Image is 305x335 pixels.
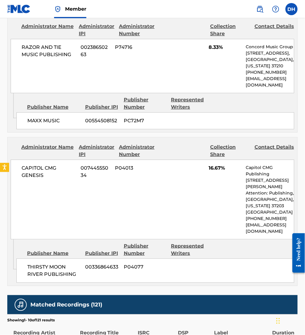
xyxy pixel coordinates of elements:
span: 00336864633 [85,263,119,271]
p: [STREET_ADDRESS], [246,50,294,56]
p: [EMAIL_ADDRESS][DOMAIN_NAME] [246,222,294,235]
p: [STREET_ADDRESS][PERSON_NAME] Attention: Publishing, [246,177,294,196]
span: Member [65,5,86,12]
p: [PHONE_NUMBER] [246,215,294,222]
div: Administrator IPI [79,23,114,37]
span: P74716 [115,44,156,51]
div: Administrator Number [119,144,159,158]
span: P04013 [115,164,156,172]
img: search [256,5,264,13]
p: [GEOGRAPHIC_DATA], [US_STATE] 37203 [246,196,294,209]
span: 16.67% [209,164,241,172]
span: 00238650263 [81,44,111,58]
div: Drag [276,312,280,330]
div: Collection Share [210,144,250,158]
h5: Matched Recordings (121) [30,301,102,308]
p: [EMAIL_ADDRESS][DOMAIN_NAME] [246,76,294,88]
img: MLC Logo [7,5,31,13]
p: [GEOGRAPHIC_DATA], [US_STATE] 37210 [246,56,294,69]
span: 00744555034 [81,164,111,179]
img: help [272,5,279,13]
div: Publisher Name [27,103,81,111]
p: Capitol CMG Publishing [246,164,294,177]
div: Contact Details [255,23,294,37]
img: Matched Recordings [17,301,24,309]
iframe: Resource Center [288,229,305,278]
iframe: Chat Widget [275,306,305,335]
span: PC72M7 [124,117,166,124]
img: Top Rightsholder [54,5,61,13]
a: Public Search [254,3,266,15]
div: Represented Writers [171,242,214,257]
span: P04077 [124,263,166,271]
div: Administrator Number [119,23,159,37]
div: Help [270,3,282,15]
span: 00554508152 [85,117,119,124]
span: 8.33% [209,44,241,51]
div: User Menu [286,3,298,15]
span: RAZOR AND TIE MUSIC PUBLISHING [22,44,76,58]
div: Collection Share [210,23,250,37]
div: Administrator IPI [79,144,114,158]
div: Administrator Name [21,23,74,37]
div: Publisher Name [27,250,81,257]
p: Showing 1 - 10 of 121 results [7,318,55,323]
div: Represented Writers [171,96,214,111]
p: Concord Music Group [246,44,294,50]
span: CAPITOL CMG GENESIS [22,164,76,179]
div: Contact Details [255,144,294,158]
p: [GEOGRAPHIC_DATA] [246,209,294,215]
div: Administrator Name [21,144,74,158]
div: Publisher Number [124,96,167,111]
div: Publisher IPI [85,103,119,111]
div: Publisher IPI [85,250,119,257]
p: [PHONE_NUMBER] [246,69,294,76]
span: MAXX MUSIC [27,117,81,124]
span: THIRSTY MOON RIVER PUBLISHING [27,263,81,278]
div: Publisher Number [124,242,167,257]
